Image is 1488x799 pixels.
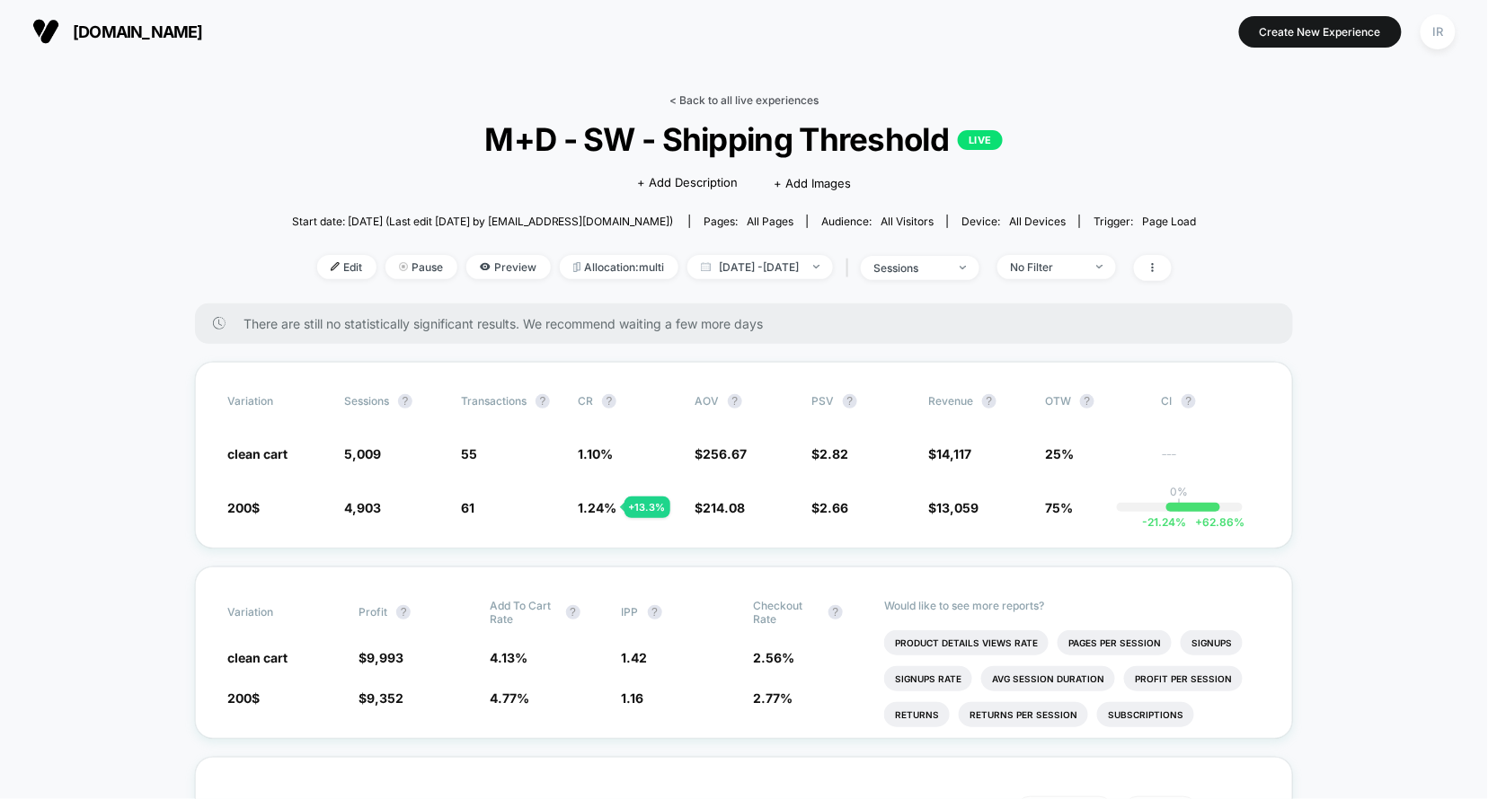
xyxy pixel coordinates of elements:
[566,605,580,619] button: ?
[461,500,474,515] span: 61
[244,316,1257,331] span: There are still no statistically significant results. We recommend waiting a few more days
[1096,265,1103,268] img: end
[703,500,745,515] span: 214.08
[359,690,403,706] span: $
[1058,630,1172,655] li: Pages Per Session
[573,262,580,272] img: rebalance
[881,215,934,228] span: All Visitors
[491,650,528,665] span: 4.13 %
[227,599,326,626] span: Variation
[1094,215,1196,228] div: Trigger:
[774,176,851,190] span: + Add Images
[928,394,973,408] span: Revenue
[1182,394,1196,408] button: ?
[227,690,260,706] span: 200$
[958,130,1003,150] p: LIVE
[843,394,857,408] button: ?
[344,394,389,408] span: Sessions
[331,262,340,271] img: edit
[936,500,979,515] span: 13,059
[959,702,1088,727] li: Returns Per Session
[367,650,403,665] span: 9,993
[337,120,1151,158] span: M+D - SW - Shipping Threshold
[1011,260,1083,274] div: No Filter
[884,666,972,691] li: Signups Rate
[602,394,616,408] button: ?
[73,22,203,41] span: [DOMAIN_NAME]
[1142,515,1186,529] span: -21.24 %
[819,500,848,515] span: 2.66
[399,262,408,271] img: end
[811,500,848,515] span: $
[687,255,833,279] span: [DATE] - [DATE]
[669,93,819,107] a: < Back to all live experiences
[1181,630,1243,655] li: Signups
[227,650,288,665] span: clean cart
[947,215,1079,228] span: Device:
[560,255,678,279] span: Allocation: multi
[813,265,819,268] img: end
[27,17,208,46] button: [DOMAIN_NAME]
[703,446,747,461] span: 256.67
[1124,666,1243,691] li: Profit Per Session
[704,215,793,228] div: Pages:
[1045,446,1074,461] span: 25%
[578,446,613,461] span: 1.10 %
[821,215,934,228] div: Audience:
[622,690,644,706] span: 1.16
[884,702,950,727] li: Returns
[227,500,260,515] span: 200$
[466,255,551,279] span: Preview
[842,255,861,281] span: |
[461,446,477,461] span: 55
[811,446,848,461] span: $
[728,394,742,408] button: ?
[753,690,793,706] span: 2.77 %
[695,500,745,515] span: $
[622,605,639,619] span: IPP
[884,599,1261,612] p: Would like to see more reports?
[536,394,550,408] button: ?
[461,394,527,408] span: Transactions
[359,605,387,619] span: Profit
[828,605,843,619] button: ?
[1195,515,1202,529] span: +
[1009,215,1066,228] span: all devices
[695,446,747,461] span: $
[981,666,1115,691] li: Avg Session Duration
[1080,394,1094,408] button: ?
[344,446,381,461] span: 5,009
[884,630,1049,655] li: Product Details Views Rate
[578,394,593,408] span: CR
[1171,485,1189,498] p: 0%
[960,266,966,269] img: end
[1045,500,1073,515] span: 75%
[491,599,557,626] span: Add To Cart Rate
[701,262,711,271] img: calendar
[648,605,662,619] button: ?
[32,18,59,45] img: Visually logo
[928,446,971,461] span: $
[1097,702,1194,727] li: Subscriptions
[1142,215,1196,228] span: Page Load
[491,690,530,706] span: 4.77 %
[1045,394,1144,408] span: OTW
[624,496,670,518] div: + 13.3 %
[578,500,616,515] span: 1.24 %
[753,599,819,626] span: Checkout Rate
[385,255,457,279] span: Pause
[359,650,403,665] span: $
[622,650,648,665] span: 1.42
[1162,394,1261,408] span: CI
[398,394,412,408] button: ?
[344,500,381,515] span: 4,903
[317,255,376,279] span: Edit
[753,650,794,665] span: 2.56 %
[874,261,946,275] div: sessions
[1421,14,1456,49] div: IR
[695,394,719,408] span: AOV
[1186,515,1244,529] span: 62.86 %
[637,174,738,192] span: + Add Description
[819,446,848,461] span: 2.82
[982,394,996,408] button: ?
